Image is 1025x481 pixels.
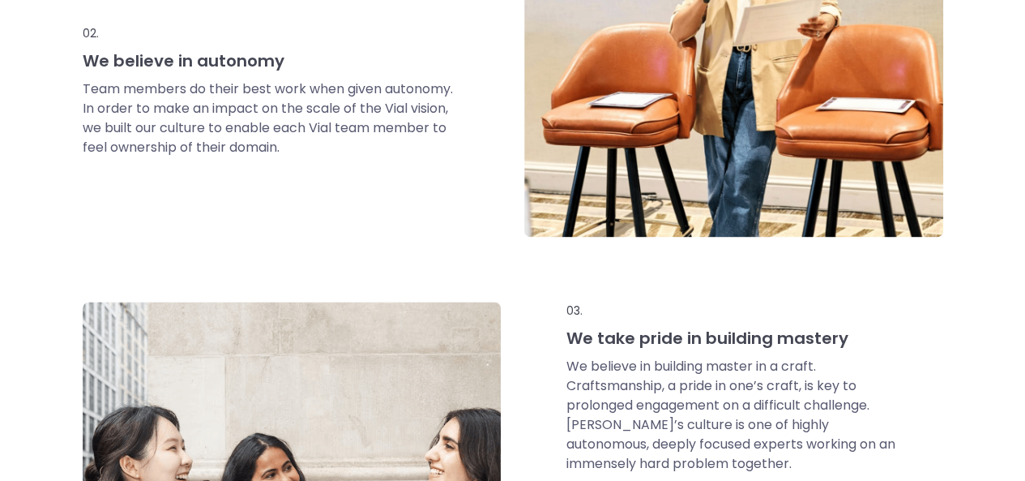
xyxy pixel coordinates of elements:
[566,357,895,474] p: We believe in building master in a craft. Craftsmanship, a pride in one’s craft, is key to prolon...
[566,302,895,320] p: 03.
[83,50,457,71] h3: We believe in autonomy
[566,328,895,349] h3: We take pride in building mastery
[83,79,457,157] p: Team members do their best work when given autonomy. In order to make an impact on the scale of t...
[83,24,457,42] p: 02.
